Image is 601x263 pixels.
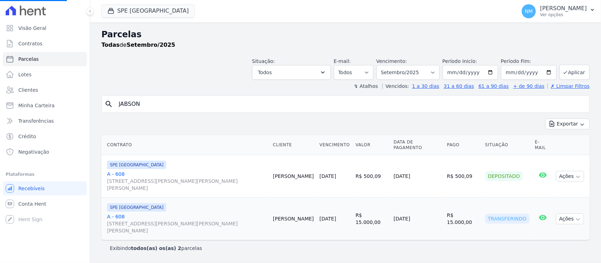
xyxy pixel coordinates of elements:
[101,41,175,49] p: de
[270,155,317,198] td: [PERSON_NAME]
[101,41,120,48] strong: Todas
[353,135,391,155] th: Valor
[131,245,181,251] b: todos(as) os(as) 2
[3,181,87,195] a: Recebíveis
[18,86,38,94] span: Clientes
[3,129,87,143] a: Crédito
[556,171,584,182] button: Ações
[3,68,87,82] a: Lotes
[353,155,391,198] td: R$ 500,09
[114,97,587,111] input: Buscar por nome do lote ou do cliente
[18,71,32,78] span: Lotes
[107,203,166,212] span: SPE [GEOGRAPHIC_DATA]
[18,133,36,140] span: Crédito
[485,214,530,224] div: Transferindo
[3,98,87,113] a: Minha Carteira
[513,83,545,89] a: + de 90 dias
[545,118,590,129] button: Exportar
[3,52,87,66] a: Parcelas
[107,213,267,234] a: A - 608[STREET_ADDRESS][PERSON_NAME][PERSON_NAME][PERSON_NAME]
[485,171,523,181] div: Depositado
[110,245,202,252] p: Exibindo parcelas
[107,171,267,192] a: A - 608[STREET_ADDRESS][PERSON_NAME][PERSON_NAME][PERSON_NAME]
[3,145,87,159] a: Negativação
[353,198,391,240] td: R$ 15.000,00
[320,216,336,222] a: [DATE]
[443,58,477,64] label: Período Inicío:
[317,135,353,155] th: Vencimento
[101,4,195,18] button: SPE [GEOGRAPHIC_DATA]
[18,148,49,155] span: Negativação
[501,58,557,65] label: Período Fim:
[270,135,317,155] th: Cliente
[444,198,482,240] td: R$ 15.000,00
[444,135,482,155] th: Pago
[3,83,87,97] a: Clientes
[482,135,532,155] th: Situação
[18,200,46,207] span: Conta Hent
[18,56,39,63] span: Parcelas
[478,83,509,89] a: 61 a 90 dias
[270,198,317,240] td: [PERSON_NAME]
[376,58,407,64] label: Vencimento:
[540,5,587,12] p: [PERSON_NAME]
[107,220,267,234] span: [STREET_ADDRESS][PERSON_NAME][PERSON_NAME][PERSON_NAME]
[444,83,474,89] a: 31 a 60 dias
[18,25,46,32] span: Visão Geral
[3,21,87,35] a: Visão Geral
[18,185,45,192] span: Recebíveis
[18,117,54,124] span: Transferências
[18,102,55,109] span: Minha Carteira
[540,12,587,18] p: Ver opções
[334,58,351,64] label: E-mail:
[559,65,590,80] button: Aplicar
[556,213,584,224] button: Ações
[101,28,590,41] h2: Parcelas
[354,83,378,89] label: ↯ Atalhos
[525,9,533,14] span: NM
[127,41,175,48] strong: Setembro/2025
[252,65,331,80] button: Todos
[101,135,270,155] th: Contrato
[516,1,601,21] button: NM [PERSON_NAME] Ver opções
[320,173,336,179] a: [DATE]
[105,100,113,108] i: search
[444,155,482,198] td: R$ 500,09
[382,83,409,89] label: Vencidos:
[412,83,439,89] a: 1 a 30 dias
[258,68,272,77] span: Todos
[391,135,444,155] th: Data de Pagamento
[18,40,42,47] span: Contratos
[3,37,87,51] a: Contratos
[107,161,166,169] span: SPE [GEOGRAPHIC_DATA]
[107,178,267,192] span: [STREET_ADDRESS][PERSON_NAME][PERSON_NAME][PERSON_NAME]
[547,83,590,89] a: ✗ Limpar Filtros
[532,135,553,155] th: E-mail
[391,198,444,240] td: [DATE]
[391,155,444,198] td: [DATE]
[6,170,84,179] div: Plataformas
[252,58,275,64] label: Situação:
[3,114,87,128] a: Transferências
[3,197,87,211] a: Conta Hent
